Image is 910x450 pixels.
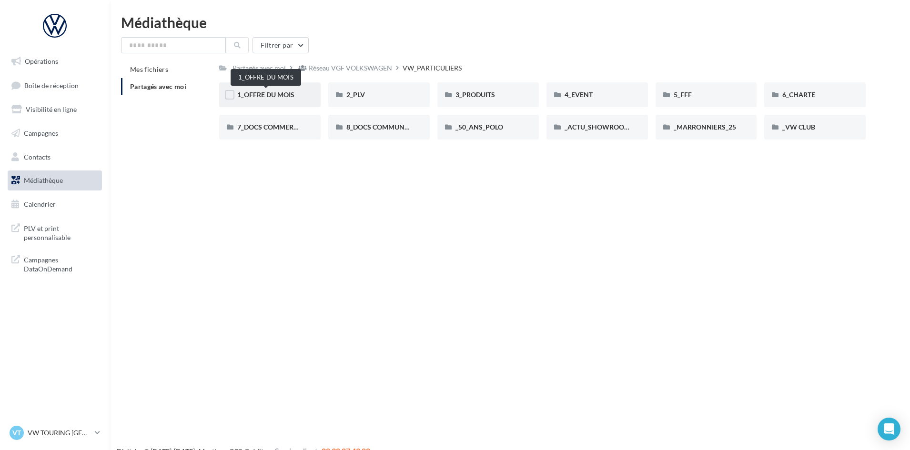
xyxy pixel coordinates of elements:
[24,152,51,160] span: Contacts
[403,63,462,73] div: VW_PARTICULIERS
[6,218,104,246] a: PLV et print personnalisable
[309,63,392,73] div: Réseau VGF VOLKSWAGEN
[565,123,630,131] span: _ACTU_SHOWROOM
[6,123,104,143] a: Campagnes
[24,200,56,208] span: Calendrier
[24,253,98,274] span: Campagnes DataOnDemand
[782,90,815,99] span: 6_CHARTE
[253,37,309,53] button: Filtrer par
[455,123,503,131] span: _50_ANS_POLO
[6,51,104,71] a: Opérations
[24,222,98,242] span: PLV et print personnalisable
[130,65,168,73] span: Mes fichiers
[674,123,736,131] span: _MARRONNIERS_25
[6,147,104,167] a: Contacts
[233,63,286,73] div: Partagés avec moi
[782,123,815,131] span: _VW CLUB
[6,100,104,120] a: Visibilité en ligne
[237,90,294,99] span: 1_OFFRE DU MOIS
[8,424,102,442] a: VT VW TOURING [GEOGRAPHIC_DATA]
[346,123,431,131] span: 8_DOCS COMMUNICATION
[12,428,21,438] span: VT
[674,90,692,99] span: 5_FFF
[6,170,104,190] a: Médiathèque
[121,15,899,30] div: Médiathèque
[346,90,365,99] span: 2_PLV
[24,129,58,137] span: Campagnes
[6,250,104,278] a: Campagnes DataOnDemand
[6,194,104,214] a: Calendrier
[25,57,58,65] span: Opérations
[6,75,104,96] a: Boîte de réception
[231,69,301,86] div: 1_OFFRE DU MOIS
[455,90,495,99] span: 3_PRODUITS
[237,123,314,131] span: 7_DOCS COMMERCIAUX
[28,428,91,438] p: VW TOURING [GEOGRAPHIC_DATA]
[130,82,186,90] span: Partagés avec moi
[24,176,63,184] span: Médiathèque
[24,81,79,89] span: Boîte de réception
[565,90,593,99] span: 4_EVENT
[878,418,900,440] div: Open Intercom Messenger
[26,105,77,113] span: Visibilité en ligne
